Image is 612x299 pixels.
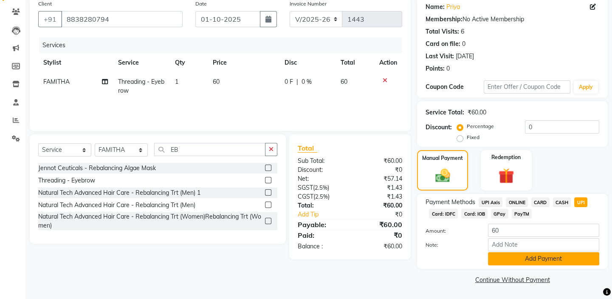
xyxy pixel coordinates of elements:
div: ₹60.00 [350,157,409,165]
span: Threading - Eyebrow [118,78,164,94]
th: Stylist [38,53,113,72]
button: Add Payment [488,252,599,265]
div: Threading - Eyebrow [38,176,95,185]
div: 6 [461,27,464,36]
div: ₹1.43 [350,183,409,192]
span: UPI [574,197,587,207]
label: Fixed [467,134,479,141]
label: Amount: [419,227,481,235]
div: ₹0 [360,210,409,219]
label: Note: [419,241,481,249]
span: FAMITHA [43,78,70,85]
div: ₹60.00 [468,108,486,117]
span: Card: IDFC [429,209,458,219]
img: _gift.svg [494,166,519,186]
div: Net: [291,174,350,183]
div: [DATE] [456,52,474,61]
span: Payment Methods [426,198,475,207]
div: Membership: [426,15,463,24]
label: Manual Payment [422,154,463,162]
th: Price [208,53,280,72]
div: Last Visit: [426,52,454,61]
input: Search by Name/Mobile/Email/Code [61,11,183,27]
span: GPay [491,209,508,219]
a: Priya [446,3,460,11]
input: Enter Offer / Coupon Code [484,80,570,94]
div: Total Visits: [426,27,459,36]
th: Total [336,53,374,72]
input: Search or Scan [154,143,265,156]
th: Qty [170,53,208,72]
div: 0 [462,40,465,48]
img: _cash.svg [431,167,455,184]
label: Redemption [491,154,521,161]
div: Services [39,37,409,53]
span: CASH [553,197,571,207]
div: ₹0 [350,230,409,240]
span: CARD [531,197,550,207]
th: Action [374,53,402,72]
span: CGST [298,193,313,200]
input: Amount [488,224,599,237]
span: 0 F [285,77,293,86]
div: Discount: [426,123,452,132]
div: Natural Tech Advanced Hair Care - Rebalancing Trt (Men) 1 [38,188,200,197]
span: Card: IOB [461,209,488,219]
th: Disc [279,53,336,72]
div: Points: [426,64,445,73]
div: ₹60.00 [350,219,409,230]
div: 0 [446,64,450,73]
div: ₹60.00 [350,242,409,251]
div: No Active Membership [426,15,599,24]
div: Payable: [291,219,350,230]
span: Total [298,144,317,153]
div: ( ) [291,192,350,201]
div: Card on file: [426,40,460,48]
div: Discount: [291,165,350,174]
span: 2.5% [315,184,327,191]
span: ONLINE [506,197,528,207]
div: Sub Total: [291,157,350,165]
div: Total: [291,201,350,210]
div: Service Total: [426,108,464,117]
div: Paid: [291,230,350,240]
th: Service [113,53,170,72]
div: ₹57.14 [350,174,409,183]
span: UPI Axis [479,197,502,207]
div: Natural Tech Advanced Hair Care - Rebalancing Trt (Women)Rebalancing Trt (Women) [38,212,262,230]
span: 0 % [302,77,312,86]
div: ₹1.43 [350,192,409,201]
div: Name: [426,3,445,11]
a: Add Tip [291,210,360,219]
span: 60 [213,78,220,85]
label: Percentage [467,122,494,130]
span: SGST [298,184,313,191]
button: Apply [574,81,598,94]
span: | [296,77,298,86]
span: 1 [175,78,178,85]
div: Coupon Code [426,83,483,91]
span: 2.5% [315,193,328,200]
span: PayTM [512,209,532,219]
div: ( ) [291,183,350,192]
div: Jennot Ceuticals - Rebalancing Algae Mask [38,164,156,173]
a: Continue Without Payment [419,276,606,285]
div: ₹60.00 [350,201,409,210]
button: +91 [38,11,62,27]
div: ₹0 [350,165,409,174]
div: Balance : [291,242,350,251]
div: Natural Tech Advanced Hair Care - Rebalancing Trt (Men) [38,201,195,210]
input: Add Note [488,238,599,251]
span: 60 [341,78,347,85]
